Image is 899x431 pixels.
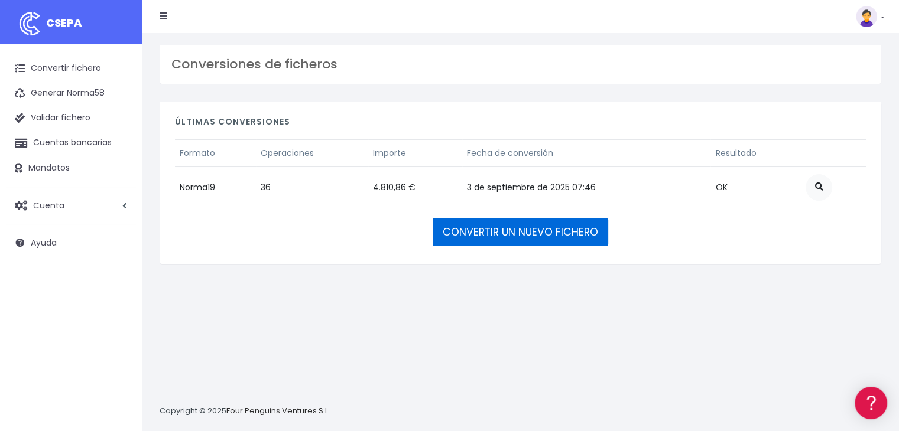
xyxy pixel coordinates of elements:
a: Ayuda [6,230,136,255]
td: 36 [256,166,369,208]
td: Norma19 [175,166,256,208]
img: logo [15,9,44,38]
th: Fecha de conversión [462,139,711,166]
a: Formatos [12,149,225,168]
h4: Últimas conversiones [175,117,866,133]
a: Validar fichero [6,106,136,130]
a: Convertir fichero [6,56,136,81]
img: profile [856,6,877,27]
a: Generar Norma58 [6,81,136,106]
h3: Conversiones de ficheros [171,57,869,72]
a: API [12,302,225,320]
span: Cuenta [33,199,64,211]
button: Contáctanos [12,316,225,337]
div: Información general [12,82,225,93]
a: Cuentas bancarias [6,130,136,155]
td: OK [710,166,801,208]
a: General [12,253,225,272]
a: POWERED BY ENCHANT [163,340,228,351]
th: Operaciones [256,139,369,166]
a: Perfiles de empresas [12,204,225,223]
span: Ayuda [31,237,57,249]
a: Información general [12,100,225,119]
a: Videotutoriales [12,186,225,204]
div: Facturación [12,234,225,246]
div: Convertir ficheros [12,130,225,142]
a: CONVERTIR UN NUEVO FICHERO [433,218,608,246]
div: Programadores [12,283,225,295]
th: Formato [175,139,256,166]
span: CSEPA [46,15,82,30]
td: 4.810,86 € [368,166,462,208]
a: Four Penguins Ventures S.L. [226,405,330,416]
th: Importe [368,139,462,166]
a: Mandatos [6,156,136,181]
th: Resultado [710,139,801,166]
a: Cuenta [6,193,136,218]
p: Copyright © 2025 . [160,405,332,417]
td: 3 de septiembre de 2025 07:46 [462,166,711,208]
a: Problemas habituales [12,168,225,186]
